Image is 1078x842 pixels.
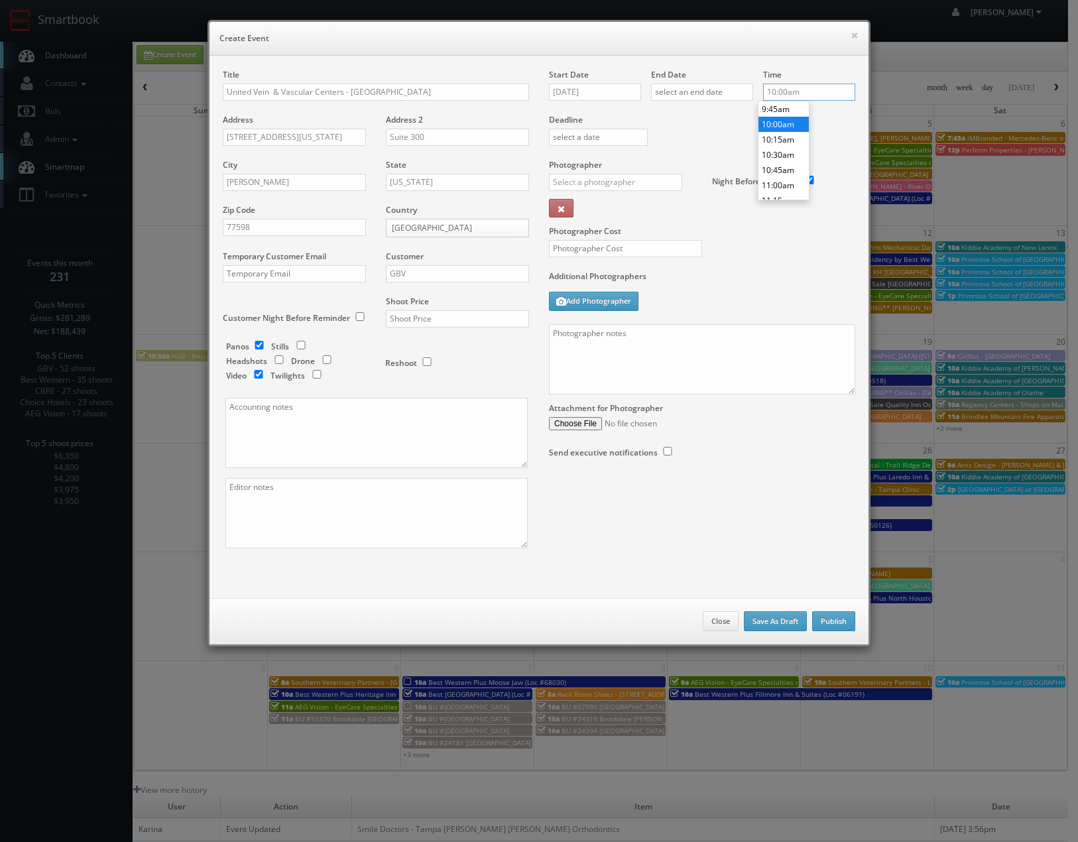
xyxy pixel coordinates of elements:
[549,292,638,311] button: Add Photographer
[223,251,326,262] label: Temporary Customer Email
[291,355,315,367] label: Drone
[223,114,253,125] label: Address
[226,341,249,352] label: Panos
[223,129,366,146] input: Address
[219,32,859,45] h6: Create Event
[539,225,865,237] label: Photographer Cost
[223,312,350,324] label: Customer Night Before Reminder
[758,101,809,117] li: 9:45am
[386,204,417,215] label: Country
[386,296,429,307] label: Shoot Price
[223,84,529,101] input: Title
[651,69,686,80] label: End Date
[549,240,702,257] input: Photographer Cost
[744,611,807,631] button: Save As Draft
[703,611,739,631] button: Close
[549,271,855,288] label: Additional Photographers
[549,69,589,80] label: Start Date
[223,174,366,191] input: City
[651,84,753,101] input: select an end date
[539,114,865,125] label: Deadline
[270,370,305,381] label: Twilights
[386,159,406,170] label: State
[712,176,800,187] label: Night Before Reminder
[549,129,648,146] input: select a date
[758,117,809,132] li: 10:00am
[386,129,529,146] input: Address 2
[758,132,809,147] li: 10:15am
[223,204,255,215] label: Zip Code
[223,219,366,236] input: Zip Code
[758,162,809,178] li: 10:45am
[549,174,682,191] input: Select a photographer
[386,251,424,262] label: Customer
[386,265,529,282] input: Select a customer
[386,310,529,328] input: Shoot Price
[392,219,511,237] span: [GEOGRAPHIC_DATA]
[386,174,529,191] input: Select a state
[549,84,641,101] input: select a date
[758,147,809,162] li: 10:30am
[271,341,289,352] label: Stills
[223,265,366,282] input: Temporary Email
[226,355,267,367] label: Headshots
[812,611,855,631] button: Publish
[226,370,247,381] label: Video
[223,69,239,80] label: Title
[386,219,529,237] a: [GEOGRAPHIC_DATA]
[386,114,423,125] label: Address 2
[758,178,809,193] li: 11:00am
[758,193,809,208] li: 11:15am
[851,30,859,40] button: ×
[385,357,417,369] label: Reshoot
[549,402,663,414] label: Attachment for Photographer
[549,159,602,170] label: Photographer
[763,69,782,80] label: Time
[549,447,658,458] label: Send executive notifications
[223,159,237,170] label: City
